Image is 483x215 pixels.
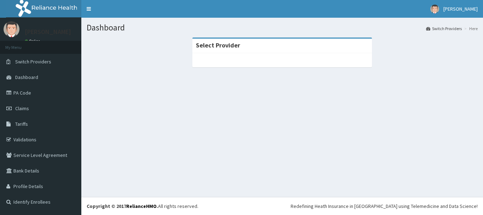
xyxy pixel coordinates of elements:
li: Here [462,26,478,32]
h1: Dashboard [87,23,478,32]
span: Dashboard [15,74,38,80]
footer: All rights reserved. [81,197,483,215]
strong: Copyright © 2017 . [87,203,158,209]
span: Switch Providers [15,58,51,65]
div: Redefining Heath Insurance in [GEOGRAPHIC_DATA] using Telemedicine and Data Science! [291,203,478,210]
a: Switch Providers [426,26,462,32]
span: Claims [15,105,29,112]
strong: Select Provider [196,41,240,49]
p: [PERSON_NAME] [25,29,71,35]
span: Tariffs [15,121,28,127]
span: [PERSON_NAME] [443,6,478,12]
img: User Image [4,21,19,37]
a: Online [25,39,42,44]
img: User Image [430,5,439,13]
a: RelianceHMO [126,203,157,209]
